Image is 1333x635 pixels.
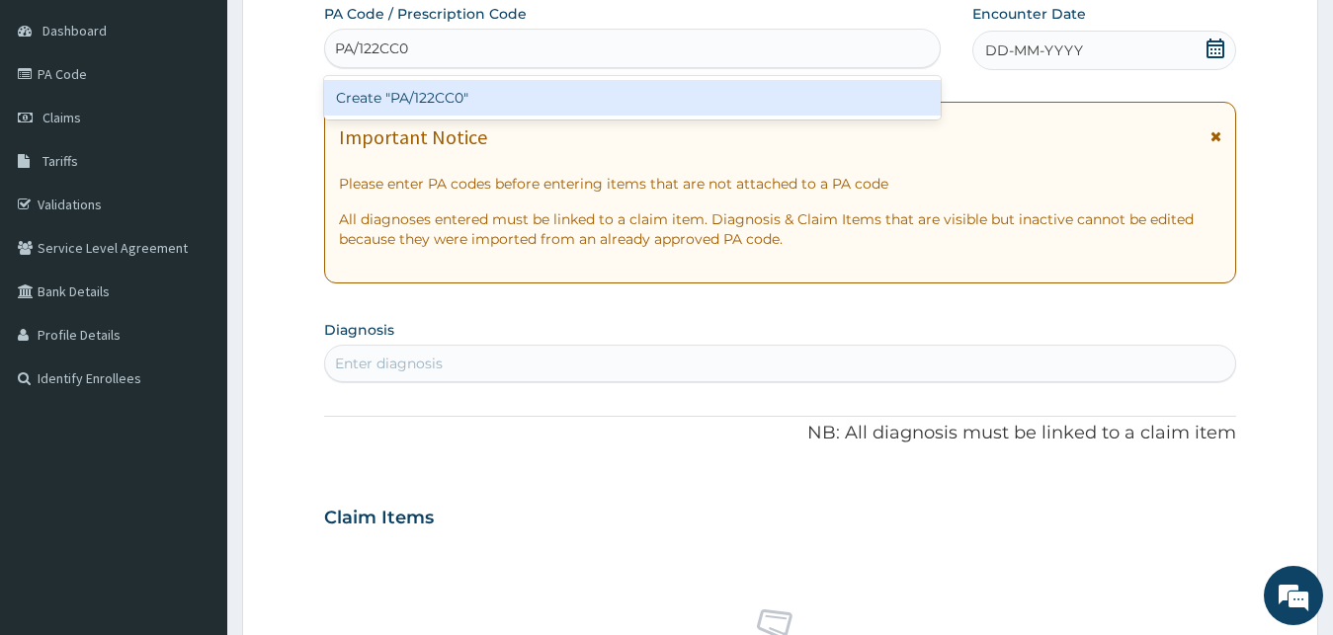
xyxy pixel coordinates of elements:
label: Diagnosis [324,320,394,340]
textarea: Type your message and hit 'Enter' [10,425,376,494]
span: Dashboard [42,22,107,40]
label: Encounter Date [972,4,1086,24]
p: NB: All diagnosis must be linked to a claim item [324,421,1237,446]
div: Create "PA/122CC0" [324,80,941,116]
h1: Important Notice [339,126,487,148]
h3: Claim Items [324,508,434,529]
span: Claims [42,109,81,126]
div: Chat with us now [103,111,332,136]
span: Tariffs [42,152,78,170]
span: We're online! [115,192,273,391]
label: PA Code / Prescription Code [324,4,527,24]
span: DD-MM-YYYY [985,40,1083,60]
div: Minimize live chat window [324,10,372,57]
p: Please enter PA codes before entering items that are not attached to a PA code [339,174,1222,194]
img: d_794563401_company_1708531726252_794563401 [37,99,80,148]
div: Enter diagnosis [335,354,443,373]
p: All diagnoses entered must be linked to a claim item. Diagnosis & Claim Items that are visible bu... [339,209,1222,249]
